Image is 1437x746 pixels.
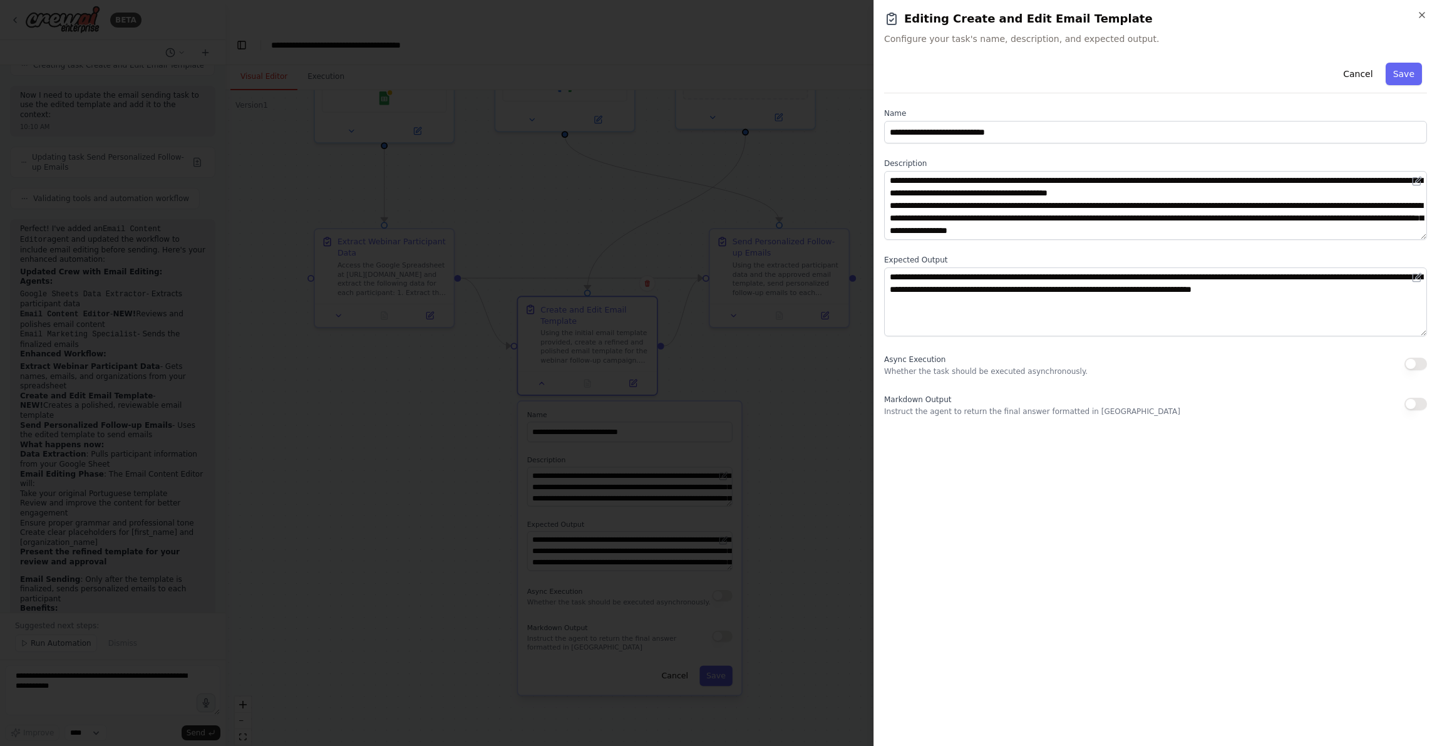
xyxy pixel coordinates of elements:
[884,355,945,364] span: Async Execution
[884,366,1088,376] p: Whether the task should be executed asynchronously.
[1409,270,1424,285] button: Open in editor
[1409,174,1424,189] button: Open in editor
[884,33,1427,45] span: Configure your task's name, description, and expected output.
[1386,63,1422,85] button: Save
[884,158,1427,168] label: Description
[884,255,1427,265] label: Expected Output
[884,395,951,404] span: Markdown Output
[884,10,1427,28] h2: Editing Create and Edit Email Template
[1336,63,1380,85] button: Cancel
[884,108,1427,118] label: Name
[884,407,1180,417] p: Instruct the agent to return the final answer formatted in [GEOGRAPHIC_DATA]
